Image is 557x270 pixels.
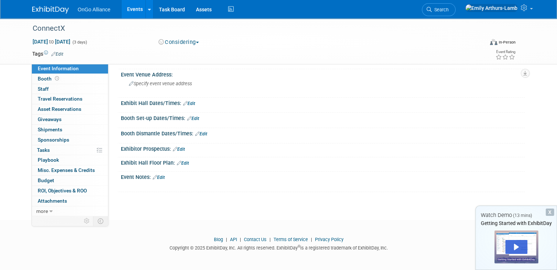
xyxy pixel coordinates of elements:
a: Terms of Service [274,237,308,242]
a: Edit [177,161,189,166]
button: Considering [156,38,202,46]
span: Shipments [38,127,62,132]
a: Giveaways [32,115,108,124]
div: Booth Set-up Dates/Times: [121,113,525,122]
div: Watch Demo [476,211,557,219]
a: Tasks [32,145,108,155]
a: Edit [173,147,185,152]
a: Edit [153,175,165,180]
td: Personalize Event Tab Strip [81,216,93,226]
div: Exhibit Hall Floor Plan: [121,157,525,167]
a: ROI, Objectives & ROO [32,186,108,196]
div: Play [505,240,527,254]
div: Event Venue Address: [121,69,525,78]
span: Travel Reservations [38,96,82,102]
a: Sponsorships [32,135,108,145]
td: Toggle Event Tabs [93,216,108,226]
sup: ® [298,244,300,248]
span: | [268,237,272,242]
span: Booth [38,76,60,82]
span: Playbook [38,157,59,163]
a: Event Information [32,64,108,74]
span: (13 mins) [513,213,532,218]
span: Misc. Expenses & Credits [38,167,95,173]
div: ConnectX [30,22,475,35]
span: | [309,237,314,242]
a: Staff [32,84,108,94]
a: Edit [51,52,63,57]
a: Shipments [32,125,108,135]
span: Giveaways [38,116,62,122]
span: to [48,39,55,45]
img: ExhibitDay [32,6,69,14]
a: Attachments [32,196,108,206]
div: Event Notes: [121,172,525,181]
span: OnGo Alliance [78,7,111,12]
td: Tags [32,50,63,57]
span: Budget [38,177,54,183]
span: Event Information [38,65,79,71]
span: Attachments [38,198,67,204]
a: more [32,206,108,216]
div: Exhibitor Prospectus: [121,143,525,153]
div: Booth Dismantle Dates/Times: [121,128,525,138]
div: Getting Started with ExhibitDay [476,220,557,227]
div: Exhibit Hall Dates/Times: [121,98,525,107]
a: Edit [195,131,207,136]
a: Blog [214,237,223,242]
span: Staff [38,86,49,92]
a: Playbook [32,155,108,165]
span: more [36,208,48,214]
div: Event Rating [495,50,515,54]
a: Edit [183,101,195,106]
span: | [224,237,229,242]
a: API [230,237,237,242]
span: | [238,237,243,242]
span: Asset Reservations [38,106,81,112]
img: Format-Inperson.png [490,39,497,45]
a: Booth [32,74,108,84]
span: (3 days) [72,40,87,45]
div: Dismiss [546,209,554,216]
a: Edit [187,116,199,121]
span: Booth not reserved yet [53,76,60,81]
span: Sponsorships [38,137,69,143]
span: [DATE] [DATE] [32,38,71,45]
a: Misc. Expenses & Credits [32,165,108,175]
a: Search [422,3,456,16]
span: Search [432,7,449,12]
span: ROI, Objectives & ROO [38,188,87,194]
a: Asset Reservations [32,104,108,114]
div: In-Person [498,40,516,45]
a: Travel Reservations [32,94,108,104]
a: Privacy Policy [315,237,344,242]
span: Tasks [37,147,50,153]
a: Budget [32,176,108,185]
span: Specify event venue address [129,81,192,86]
a: Contact Us [244,237,267,242]
div: Event Format [444,38,516,49]
img: Emily Arthurs-Lamb [465,4,518,12]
